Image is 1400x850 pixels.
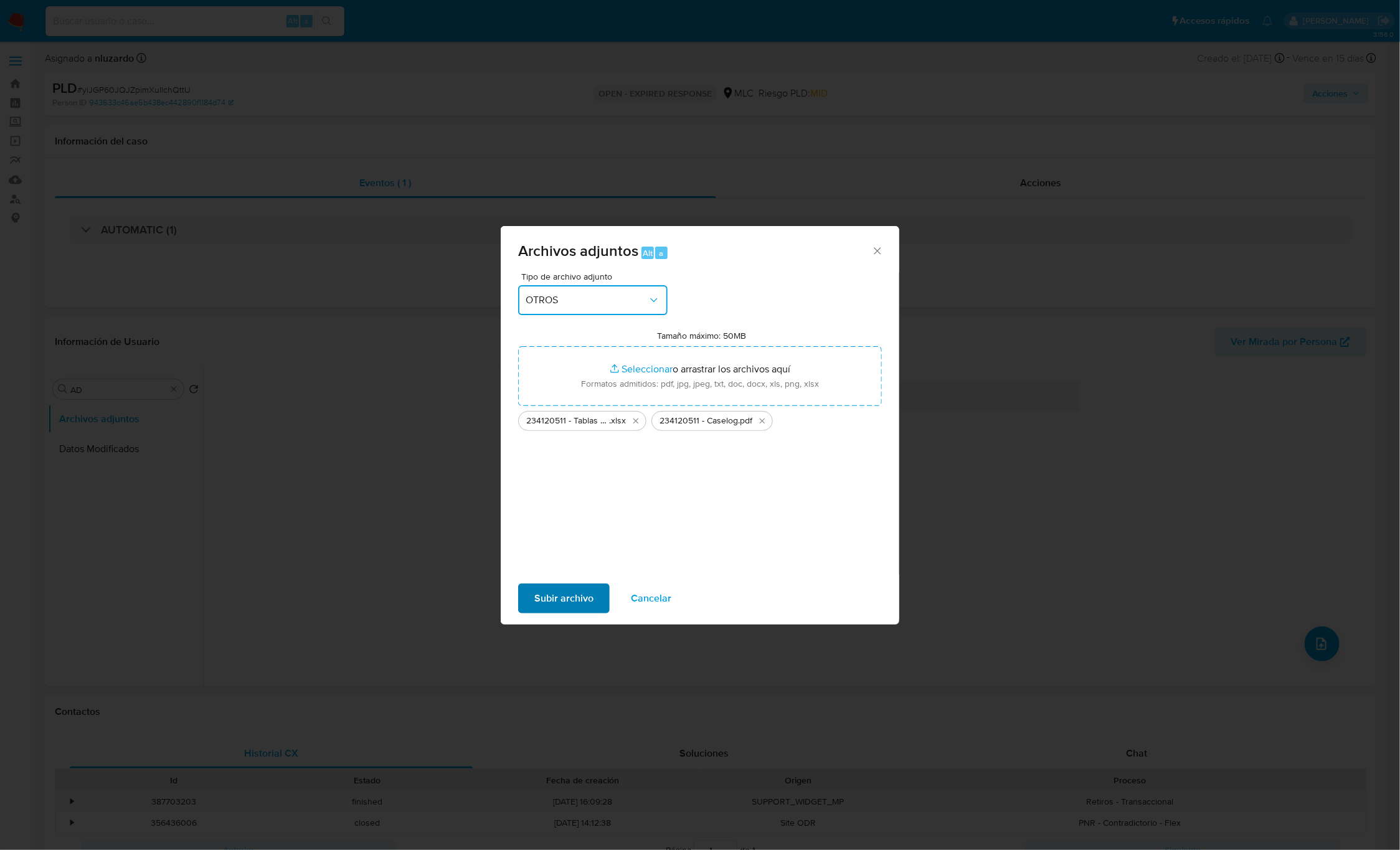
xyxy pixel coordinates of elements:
span: Subir archivo [534,585,594,612]
span: Alt [643,247,653,259]
button: Eliminar 234120511 - Caselog.pdf [755,413,770,428]
span: Archivos adjuntos [518,240,638,262]
span: 234120511 - Tablas Transaccionales 1.3.0 [526,415,609,427]
span: Tipo de archivo adjunto [521,272,671,281]
button: Cancelar [615,583,688,613]
span: .pdf [738,415,752,427]
span: Cancelar [631,585,671,612]
span: .xlsx [609,415,626,427]
span: 234120511 - Caselog [660,415,738,427]
button: OTROS [518,285,668,315]
ul: Archivos seleccionados [518,406,882,431]
button: Subir archivo [518,583,610,613]
button: Eliminar 234120511 - Tablas Transaccionales 1.3.0.xlsx [628,413,643,428]
button: Cerrar [871,245,882,256]
label: Tamaño máximo: 50MB [658,330,747,341]
span: a [659,247,663,259]
span: OTROS [526,294,648,306]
